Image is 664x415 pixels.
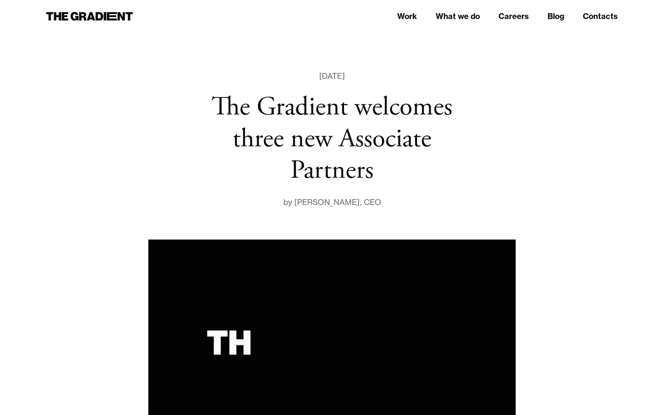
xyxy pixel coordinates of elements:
a: Contacts [583,10,618,22]
div: by [283,196,294,208]
a: Blog [548,10,564,22]
div: , [360,196,364,208]
a: Work [397,10,417,22]
a: Careers [499,10,529,22]
div: [DATE] [319,70,345,82]
div: [PERSON_NAME] [294,196,360,208]
h1: The Gradient welcomes three new Associate Partners [193,92,471,187]
div: CEO [364,196,381,208]
a: What we do [436,10,480,22]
